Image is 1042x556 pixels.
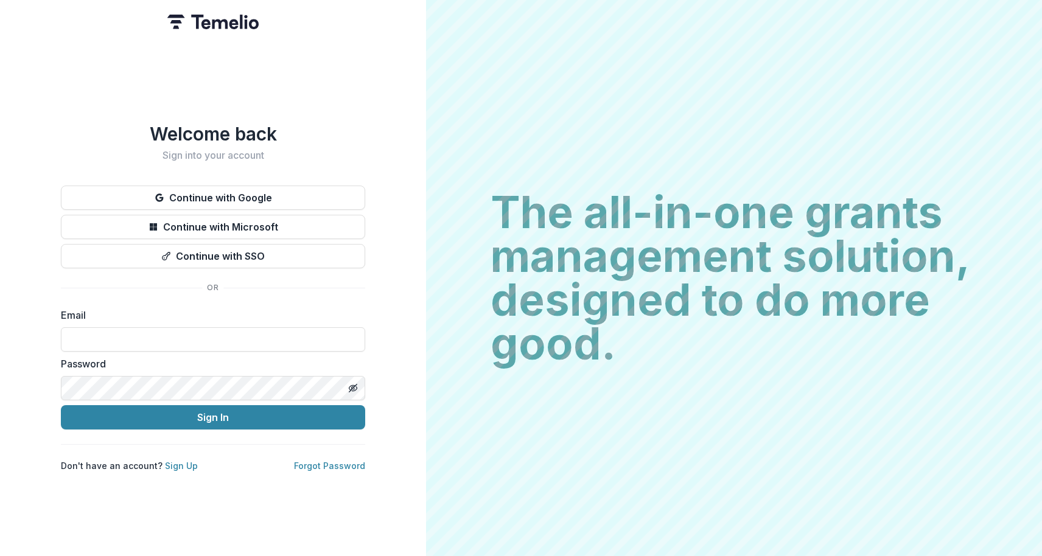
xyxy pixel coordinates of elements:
[61,150,365,161] h2: Sign into your account
[61,123,365,145] h1: Welcome back
[61,405,365,429] button: Sign In
[61,308,358,322] label: Email
[61,356,358,371] label: Password
[294,460,365,471] a: Forgot Password
[343,378,363,398] button: Toggle password visibility
[61,215,365,239] button: Continue with Microsoft
[167,15,259,29] img: Temelio
[61,244,365,268] button: Continue with SSO
[165,460,198,471] a: Sign Up
[61,459,198,472] p: Don't have an account?
[61,186,365,210] button: Continue with Google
